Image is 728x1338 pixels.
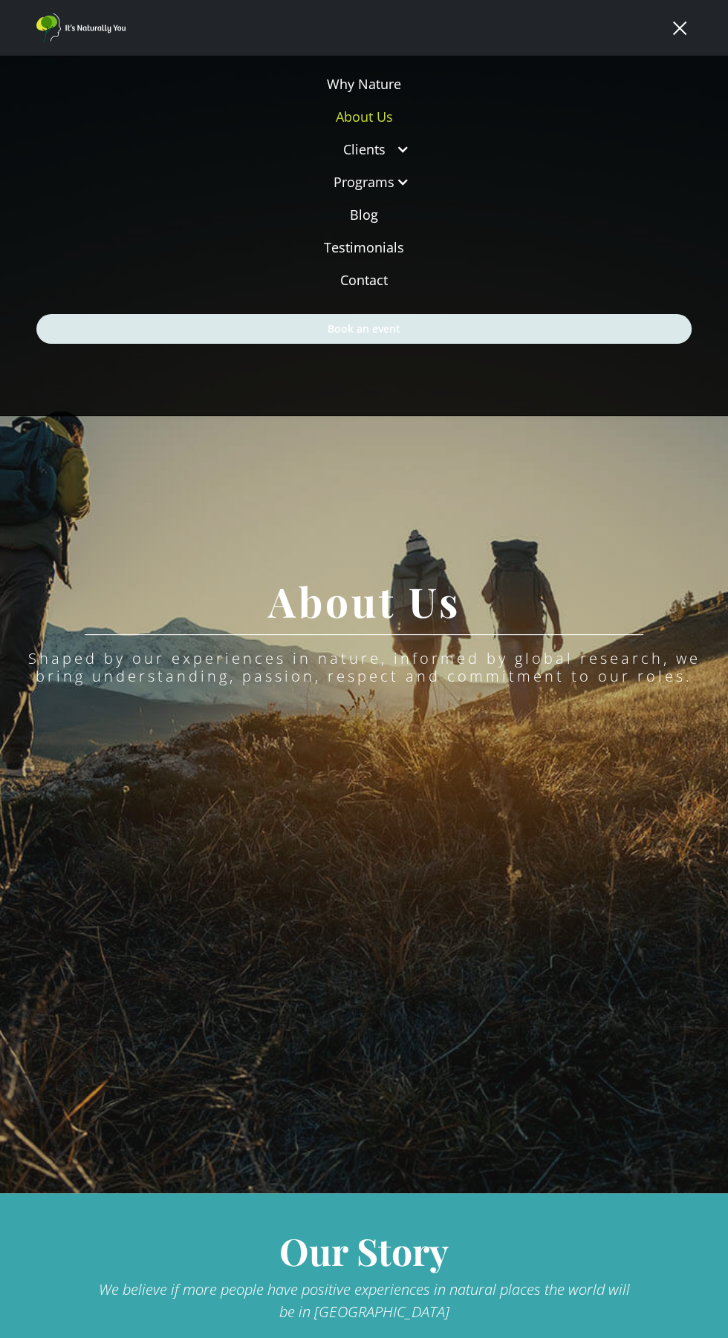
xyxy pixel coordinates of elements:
[36,13,126,42] a: home
[334,174,394,189] div: Programs
[343,142,386,157] div: Clients
[36,100,692,133] a: About Us
[36,166,692,198] div: Programs
[662,10,692,46] div: menu
[36,264,692,296] a: Contact
[36,68,692,100] a: Why Nature
[36,231,692,264] a: Testimonials
[36,198,692,231] a: Blog
[36,133,692,166] div: Clients
[36,314,692,344] a: Book an event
